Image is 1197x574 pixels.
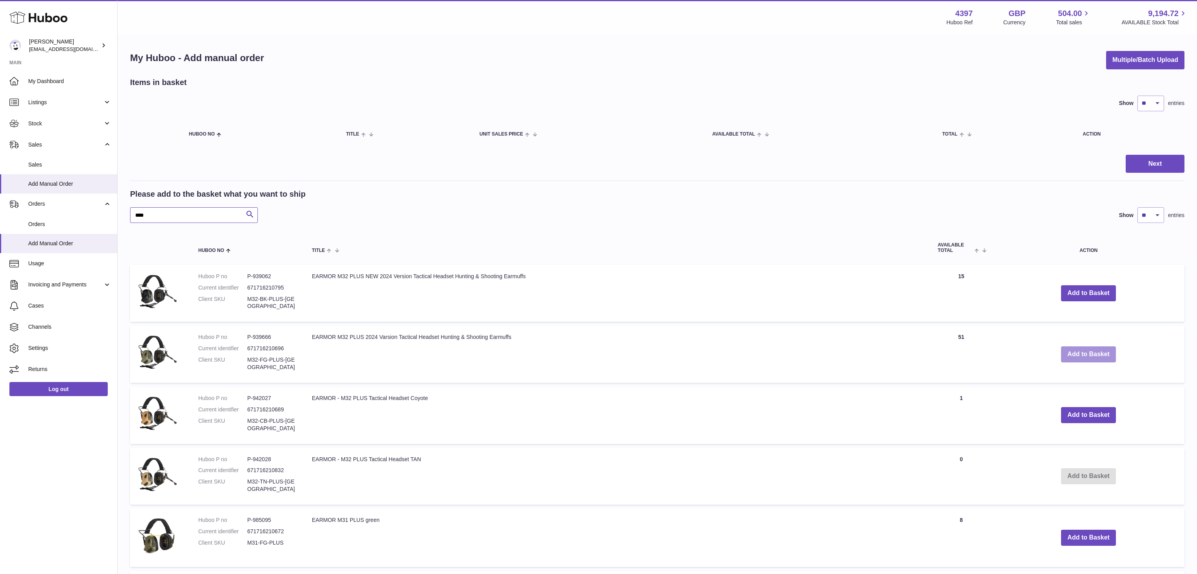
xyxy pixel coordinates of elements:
[28,366,111,373] span: Returns
[138,273,177,312] img: EARMOR M32 PLUS NEW 2024 Version Tactical Headset Hunting & Shooting Earmuffs
[130,52,264,64] h1: My Huboo - Add manual order
[198,456,247,463] dt: Huboo P no
[9,40,21,51] img: drumnnbass@gmail.com
[247,345,296,352] dd: 671716210696
[247,395,296,402] dd: P-942027
[1106,51,1184,69] button: Multiple/Batch Upload
[1058,8,1082,19] span: 504.00
[198,345,247,352] dt: Current identifier
[198,539,247,547] dt: Client SKU
[138,333,177,373] img: EARMOR M32 PLUS 2024 Varsion Tactical Headset Hunting & Shooting Earmuffs
[992,235,1184,261] th: Action
[247,456,296,463] dd: P-942028
[198,295,247,310] dt: Client SKU
[247,273,296,280] dd: P-939062
[1003,19,1026,26] div: Currency
[304,265,930,322] td: EARMOR M32 PLUS NEW 2024 Version Tactical Headset Hunting & Shooting Earmuffs
[247,295,296,310] dd: M32-BK-PLUS-[GEOGRAPHIC_DATA]
[304,387,930,444] td: EARMOR - M32 PLUS Tactical Headset Coyote
[198,273,247,280] dt: Huboo P no
[1126,155,1184,173] button: Next
[947,19,973,26] div: Huboo Ref
[942,132,958,137] span: Total
[1121,8,1188,26] a: 9,194.72 AVAILABLE Stock Total
[304,326,930,383] td: EARMOR M32 PLUS 2024 Varsion Tactical Headset Hunting & Shooting Earmuffs
[198,528,247,535] dt: Current identifier
[28,344,111,352] span: Settings
[198,356,247,371] dt: Client SKU
[1061,530,1116,546] button: Add to Basket
[1168,100,1184,107] span: entries
[1148,8,1179,19] span: 9,194.72
[138,516,177,557] img: EARMOR M31 PLUS green
[955,8,973,19] strong: 4397
[28,302,111,310] span: Cases
[28,120,103,127] span: Stock
[28,281,103,288] span: Invoicing and Payments
[198,395,247,402] dt: Huboo P no
[930,448,992,505] td: 0
[1119,100,1134,107] label: Show
[930,326,992,383] td: 51
[247,467,296,474] dd: 671716210832
[28,323,111,331] span: Channels
[1061,285,1116,301] button: Add to Basket
[1083,132,1177,137] div: Action
[304,509,930,567] td: EARMOR M31 PLUS green
[247,406,296,413] dd: 671716210689
[29,38,100,53] div: [PERSON_NAME]
[247,478,296,493] dd: M32-TN-PLUS-[GEOGRAPHIC_DATA]
[28,200,103,208] span: Orders
[247,516,296,524] dd: P-985095
[198,417,247,432] dt: Client SKU
[1168,212,1184,219] span: entries
[712,132,755,137] span: AVAILABLE Total
[1121,19,1188,26] span: AVAILABLE Stock Total
[28,260,111,267] span: Usage
[247,539,296,547] dd: M31-FG-PLUS
[28,161,111,168] span: Sales
[189,132,215,137] span: Huboo no
[1119,212,1134,219] label: Show
[930,387,992,444] td: 1
[930,265,992,322] td: 15
[28,99,103,106] span: Listings
[198,406,247,413] dt: Current identifier
[247,528,296,535] dd: 671716210672
[9,382,108,396] a: Log out
[130,189,306,199] h2: Please add to the basket what you want to ship
[247,333,296,341] dd: P-939666
[198,516,247,524] dt: Huboo P no
[930,509,992,567] td: 8
[1061,407,1116,423] button: Add to Basket
[198,478,247,493] dt: Client SKU
[1056,19,1091,26] span: Total sales
[1009,8,1025,19] strong: GBP
[28,78,111,85] span: My Dashboard
[138,456,177,495] img: EARMOR - M32 PLUS Tactical Headset TAN
[28,221,111,228] span: Orders
[480,132,523,137] span: Unit Sales Price
[28,180,111,188] span: Add Manual Order
[130,77,187,88] h2: Items in basket
[247,356,296,371] dd: M32-FG-PLUS-[GEOGRAPHIC_DATA]
[28,141,103,148] span: Sales
[138,395,177,434] img: EARMOR - M32 PLUS Tactical Headset Coyote
[28,240,111,247] span: Add Manual Order
[198,467,247,474] dt: Current identifier
[1056,8,1091,26] a: 504.00 Total sales
[29,46,115,52] span: [EMAIL_ADDRESS][DOMAIN_NAME]
[247,284,296,292] dd: 671716210795
[304,448,930,505] td: EARMOR - M32 PLUS Tactical Headset TAN
[938,243,972,253] span: AVAILABLE Total
[198,333,247,341] dt: Huboo P no
[198,284,247,292] dt: Current identifier
[1061,346,1116,362] button: Add to Basket
[312,248,325,253] span: Title
[198,248,224,253] span: Huboo no
[247,417,296,432] dd: M32-CB-PLUS-[GEOGRAPHIC_DATA]
[346,132,359,137] span: Title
